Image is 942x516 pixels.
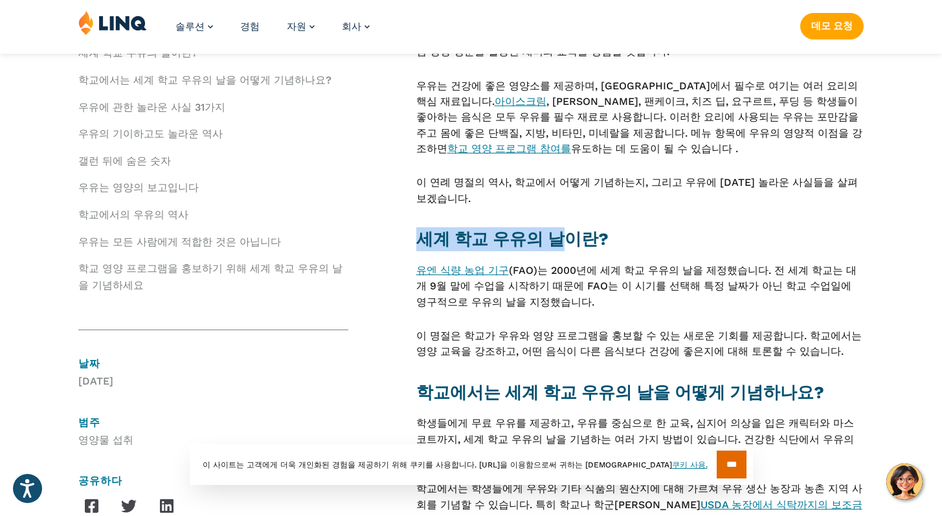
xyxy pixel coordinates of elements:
a: 우유는 모든 사람에게 적합한 것은 아닙니다 [78,236,281,248]
a: 아이스크림 [495,95,546,107]
font: 이 명절은 학교가 우유와 영양 프로그램을 홍보할 수 있는 새로운 기회를 제공합니다. 학교에서는 영양 교육을 강조하고, 어떤 음식이 다른 음식보다 건강에 좋은지에 대해 토론할 ... [416,330,862,357]
font: 유도하는 데 도움이 될 수 있습니다 . [571,142,738,155]
a: 학교 영양 프로그램 참여를 [447,142,571,155]
font: 우유는 건강에 좋은 영양소를 제공하며, [GEOGRAPHIC_DATA]에서 필수로 여기는 여러 요리의 핵심 재료입니다. [416,80,858,107]
font: 회사 [342,21,361,32]
a: 회사 [342,21,370,32]
font: 학교에서는 세계 학교 우유의 날을 어떻게 기념하나요? [416,383,824,402]
a: 학교에서는 세계 학교 우유의 날을 어떻게 기념하나요? [78,74,331,86]
font: FAO)는 2000년에 세계 학교 우유의 날을 제정했습니다. 전 세계 학교는 대개 9월 말에 수업을 시작하기 때문에 FAO는 이 시기를 선택해 특정 날짜가 아닌 학교 수업일에... [416,264,857,308]
a: 학교에서의 우유의 역사 [78,208,188,221]
a: 우유의 기이하고도 놀라운 역사 [78,128,223,140]
a: 우유는 영양의 보고입니다 [78,181,199,194]
font: , [PERSON_NAME], 팬케이크, 치즈 딥, 요구르트, 푸딩 등 학생들이 좋아하는 음식은 모두 우유를 필수 재료로 사용합니다. 이러한 요리에 사용되는 우유는 포만감을 ... [416,95,862,155]
font: [DATE] [78,375,113,387]
font: 솔루션 [175,21,205,32]
font: 이 연례 명절의 역사, 학교에서 어떻게 기념하는지, 그리고 우유에 [DATE] 놀라운 사실들을 살펴보겠습니다. [416,176,858,204]
font: 범주 [78,416,100,429]
font: 데모 요청 [811,20,853,32]
a: 우유에 관한 놀라운 사실 31가지 [78,101,225,113]
a: 데모 요청 [800,13,864,39]
nav: 버튼 탐색 [800,10,864,39]
font: 자원 [287,21,306,32]
a: 갤런 뒤에 숨은 숫자 [78,155,171,167]
a: 자원 [287,21,315,32]
a: 경험 [240,21,260,32]
font: 학교에서는 학생들에게 우유와 기타 식품의 원산지에 대해 가르쳐 우유 생산 농장과 농촌 지역 사회를 기념할 수 있습니다. 특히 학교나 학군[PERSON_NAME] [416,482,862,510]
img: LINQ | K‑12 소프트웨어 [78,10,147,35]
font: ( [509,264,513,276]
button: Hello, have a question? Let’s chat. [886,464,923,500]
a: 솔루션 [175,21,213,32]
font: 세계 학교 우유의 날이란? [416,229,609,249]
font: 쿠키 사용. [672,460,708,469]
font: 학생들에게 무료 우유를 제공하고, 우유를 중심으로 한 교육, 심지어 의상을 입은 캐릭터와 마스코트까지, 세계 학교 우유의 날을 기념하는 여러 가지 방법이 있습니다. 건강한 식... [416,417,854,461]
nav: 기본 탐색 [175,10,370,53]
a: 유엔 식량 농업 기구 [416,264,509,276]
font: 이 사이트는 고객에게 더욱 개인화된 경험을 제공하기 위해 쿠키를 사용합니다. [URL]을 이용함으로써 귀하는 [DEMOGRAPHIC_DATA] [203,460,672,469]
a: 학교 영양 프로그램을 홍보하기 위해 세계 학교 우유의 날을 기념하세요 [78,262,342,291]
font: 날짜 [78,357,100,370]
a: 영양물 섭취 [78,434,133,446]
a: 쿠키 사용. [672,459,708,471]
